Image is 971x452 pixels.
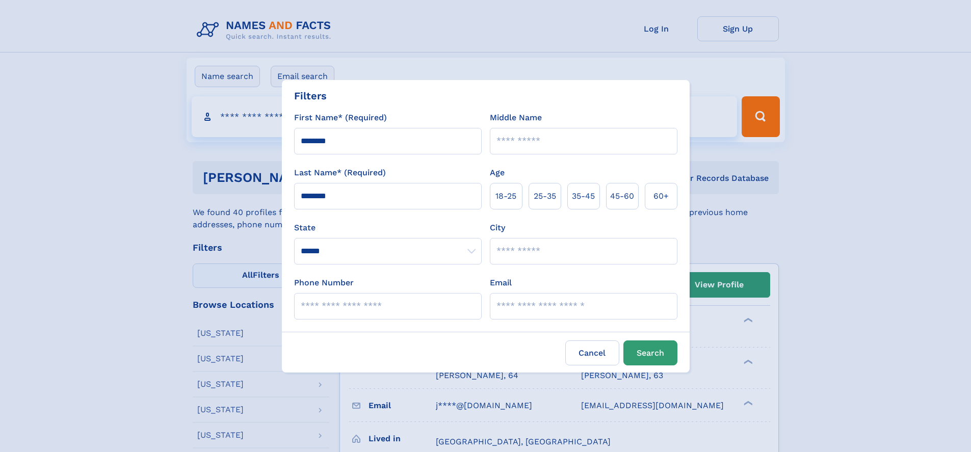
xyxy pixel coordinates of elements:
[490,167,505,179] label: Age
[572,190,595,202] span: 35‑45
[623,340,677,365] button: Search
[534,190,556,202] span: 25‑35
[490,277,512,289] label: Email
[490,112,542,124] label: Middle Name
[294,277,354,289] label: Phone Number
[294,222,482,234] label: State
[490,222,505,234] label: City
[565,340,619,365] label: Cancel
[294,167,386,179] label: Last Name* (Required)
[610,190,634,202] span: 45‑60
[294,112,387,124] label: First Name* (Required)
[495,190,516,202] span: 18‑25
[294,88,327,103] div: Filters
[653,190,669,202] span: 60+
